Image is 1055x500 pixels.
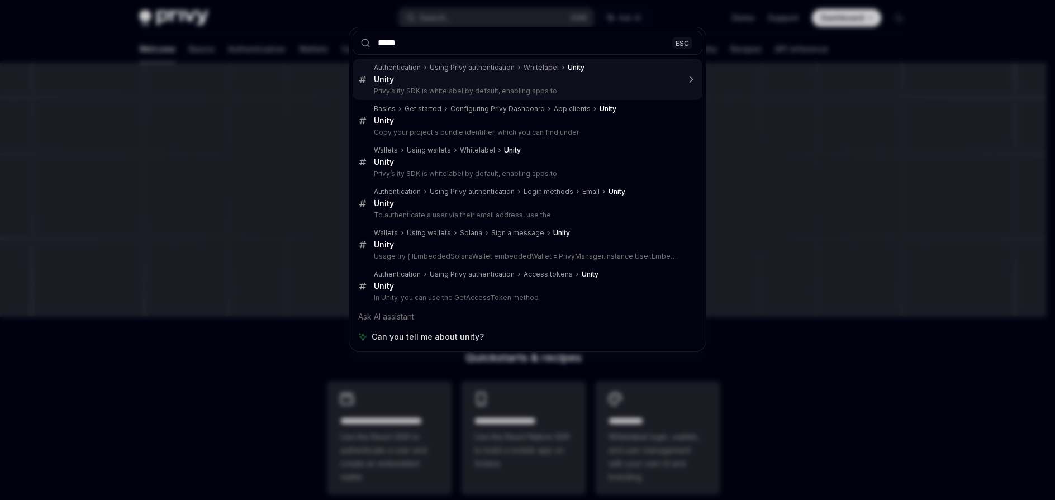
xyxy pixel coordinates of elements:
[374,281,394,291] b: Unity
[374,240,394,249] b: Unity
[374,198,394,208] b: Unity
[407,228,451,237] div: Using wallets
[430,63,515,72] div: Using Privy authentication
[582,187,600,196] div: Email
[374,187,421,196] div: Authentication
[374,169,679,178] p: Privy’s ity SDK is whitelabel by default, enabling apps to
[450,104,545,113] div: Configuring Privy Dashboard
[460,228,482,237] div: Solana
[504,146,521,154] b: Unity
[374,104,396,113] div: Basics
[554,104,591,113] div: App clients
[374,146,398,155] div: Wallets
[460,146,495,155] div: Whitelabel
[600,104,616,113] b: Unity
[491,228,544,237] div: Sign a message
[374,63,421,72] div: Authentication
[374,228,398,237] div: Wallets
[609,187,625,196] b: Unity
[405,104,441,113] div: Get started
[407,146,451,155] div: Using wallets
[672,37,692,49] div: ESC
[374,211,679,220] p: To authenticate a user via their email address, use the
[374,87,679,96] p: Privy’s ity SDK is whitelabel by default, enabling apps to
[374,74,394,84] b: Unity
[374,128,679,137] p: Copy your project's bundle identifier, which you can find under
[372,331,484,342] span: Can you tell me about unity?
[353,307,702,327] div: Ask AI assistant
[524,270,573,279] div: Access tokens
[374,116,394,125] b: Unity
[430,187,515,196] div: Using Privy authentication
[374,252,679,261] p: Usage try { IEmbeddedSolanaWallet embeddedWallet = PrivyManager.Instance.User.EmbeddedSolanaWal
[568,63,584,72] b: Unity
[430,270,515,279] div: Using Privy authentication
[374,270,421,279] div: Authentication
[524,187,573,196] div: Login methods
[524,63,559,72] div: Whitelabel
[374,293,679,302] p: In Unity, you can use the GetAccessToken method
[553,228,570,237] b: Unity
[374,157,394,166] b: Unity
[582,270,598,278] b: Unity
